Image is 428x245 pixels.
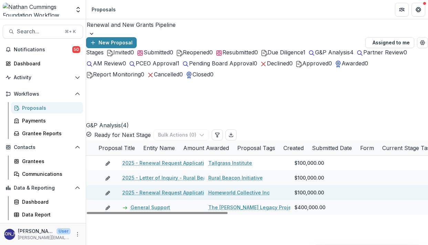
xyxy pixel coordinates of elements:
[86,59,126,67] button: AM Review0
[350,49,354,56] span: 4
[139,140,179,155] div: Entity Name
[342,60,365,67] span: Awarded
[22,104,77,111] div: Proposals
[226,129,237,140] button: Export table data
[295,59,332,67] button: Approved0
[302,60,328,67] span: Approved
[179,144,233,152] div: Amount Awarded
[129,59,179,67] button: PCEO Approval1
[122,174,215,181] a: 2025 - Letter of Inquiry - Rural Beacon
[294,174,324,181] span: $100,000.00
[279,144,308,152] div: Created
[18,227,54,235] p: [PERSON_NAME] San [PERSON_NAME]
[176,48,213,56] button: Reopened0
[279,140,308,155] div: Created
[315,49,350,56] span: G&P Analysis
[11,168,83,180] a: Communications
[216,48,258,56] button: Resubmitted0
[177,60,179,67] span: 1
[212,129,223,140] button: Edit table settings
[170,49,173,56] span: 0
[139,144,179,152] div: Entity Name
[328,60,332,67] span: 0
[105,189,111,196] button: edit
[208,189,270,196] a: Homeworld Collective Inc
[222,49,254,56] span: Resubmitted
[404,49,407,56] span: 0
[147,70,183,78] button: Cancelled0
[210,71,213,78] span: 0
[14,145,72,150] span: Contacts
[72,46,80,53] span: 50
[11,102,83,114] a: Proposals
[105,174,111,181] button: edit
[254,60,257,67] span: 0
[11,128,83,139] a: Grantee Reports
[395,3,409,17] button: Partners
[11,115,83,126] a: Payments
[3,72,83,83] button: Open Activity
[11,209,83,220] a: Data Report
[136,60,177,67] span: PCEO Approval
[94,144,139,152] div: Proposal Title
[356,48,407,56] button: Partner Review0
[154,71,179,78] span: Cancelled
[106,48,134,56] button: Invited0
[92,6,116,13] div: Proposals
[183,49,209,56] span: Reopened
[3,58,83,69] a: Dashboard
[3,142,83,153] button: Open Contacts
[73,3,83,17] button: Open entity switcher
[260,59,293,67] button: Declined0
[105,204,111,211] button: edit
[141,71,144,78] span: 0
[93,60,123,67] span: AM Review
[144,49,170,56] span: Submitted
[18,235,71,241] p: [PERSON_NAME][EMAIL_ADDRESS][PERSON_NAME][DOMAIN_NAME]
[179,71,183,78] span: 0
[3,3,71,17] img: Nathan Cummings Foundation Workflow Sandbox logo
[208,174,263,181] a: Rural Beacon Initiative
[123,60,126,67] span: 0
[3,182,83,193] button: Open Data & Reporting
[3,25,83,39] button: Search...
[14,60,77,67] div: Dashboard
[233,140,279,155] div: Proposal Tags
[3,88,83,99] button: Open Workflows
[86,70,144,78] button: Report Monitoring0
[254,49,258,56] span: 0
[186,70,213,78] button: Closed0
[208,159,252,167] a: Tallgrass Institute
[122,189,210,196] a: 2025 - Renewal Request Application
[233,144,279,152] div: Proposal Tags
[261,48,305,56] button: Due Diligence1
[268,49,303,56] span: Due Diligence
[3,44,83,55] button: Notifications50
[22,117,77,124] div: Payments
[86,49,104,56] span: Stages
[417,37,428,48] button: Open table manager
[14,91,72,97] span: Workflows
[11,156,83,167] a: Grantees
[22,158,77,165] div: Grantees
[137,48,173,56] button: Submitted0
[105,159,111,167] button: edit
[294,189,324,196] span: $100,000.00
[93,71,141,78] span: Report Monitoring
[14,47,72,53] span: Notifications
[411,3,425,17] button: Get Help
[335,59,368,67] button: Awarded0
[14,75,72,81] span: Activity
[94,140,139,155] div: Proposal Title
[11,196,83,207] a: Dashboard
[131,204,170,211] a: General Support
[86,131,151,139] button: Ready for Next Stage
[122,159,210,167] a: 2025 - Renewal Request Application
[308,140,356,155] div: Submitted Date
[154,129,209,140] button: Bulk Actions (0)
[14,185,72,191] span: Data & Reporting
[365,37,414,48] button: Assigned to me
[267,60,289,67] span: Declined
